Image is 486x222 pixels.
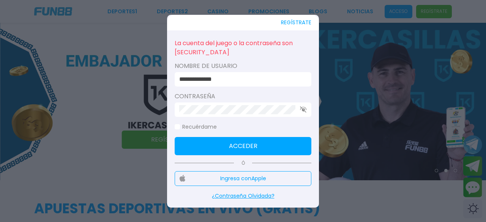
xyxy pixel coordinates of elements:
button: Ingresa conApple [175,171,311,186]
p: Ó [175,160,311,167]
button: REGÍSTRATE [281,15,311,30]
label: Nombre de usuario [175,61,311,71]
button: Acceder [175,137,311,155]
label: Recuérdame [175,123,217,131]
label: Contraseña [175,92,311,101]
p: La cuenta del juego o la contraseña son [SECURITY_DATA] [175,38,311,58]
p: ¿Contraseña Olvidada? [175,192,311,200]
